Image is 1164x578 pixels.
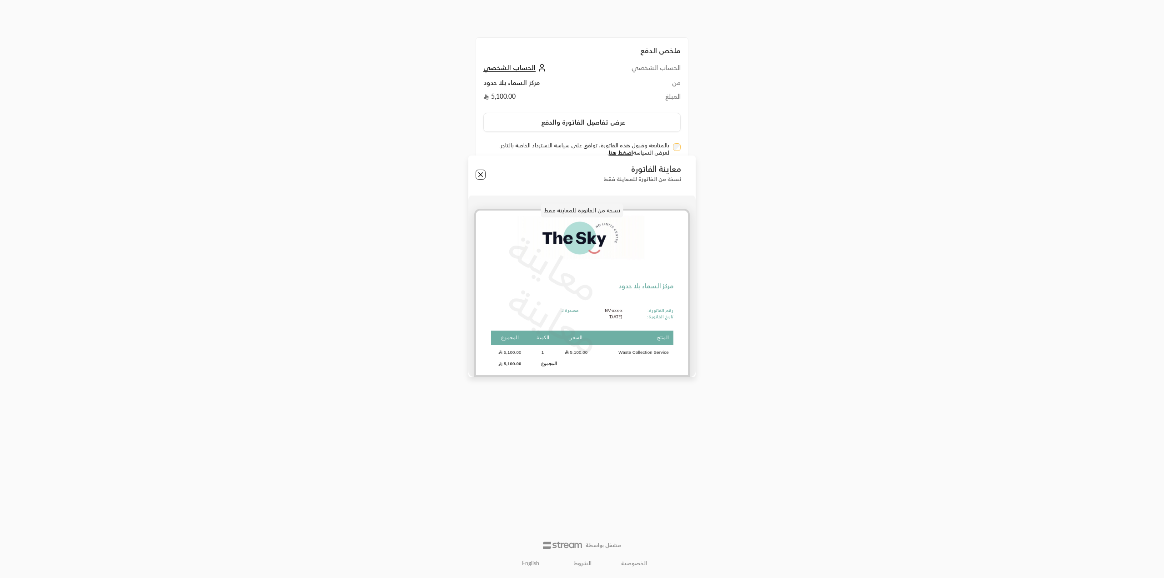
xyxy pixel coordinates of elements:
p: رقم الفاتورة: [647,307,673,314]
span: 1 [538,349,547,356]
p: مركز السماء بلا حدود [618,281,673,291]
td: المجموع [529,359,557,368]
button: Close [476,170,486,180]
p: معاينة [498,220,610,316]
img: userheadrnow_afpgf.jpg [476,211,688,265]
td: 5,100.00 [491,346,529,358]
table: Products [491,330,673,370]
th: المنتج [595,331,673,346]
th: المجموع [491,331,529,346]
img: Logo [491,273,518,300]
p: نسخة من الفاتورة للمعاينة فقط [541,203,623,218]
td: 5,100.00 [491,359,529,368]
p: معاينة [498,272,610,368]
p: معاينة الفاتورة [603,164,681,174]
p: نسخة من الفاتورة للمعاينة فقط [603,176,681,182]
p: [DATE] [603,314,622,321]
p: INV-xxx-x [603,307,622,314]
td: Waste Collection Service [595,346,673,358]
p: تاريخ الفاتورة: [647,314,673,321]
